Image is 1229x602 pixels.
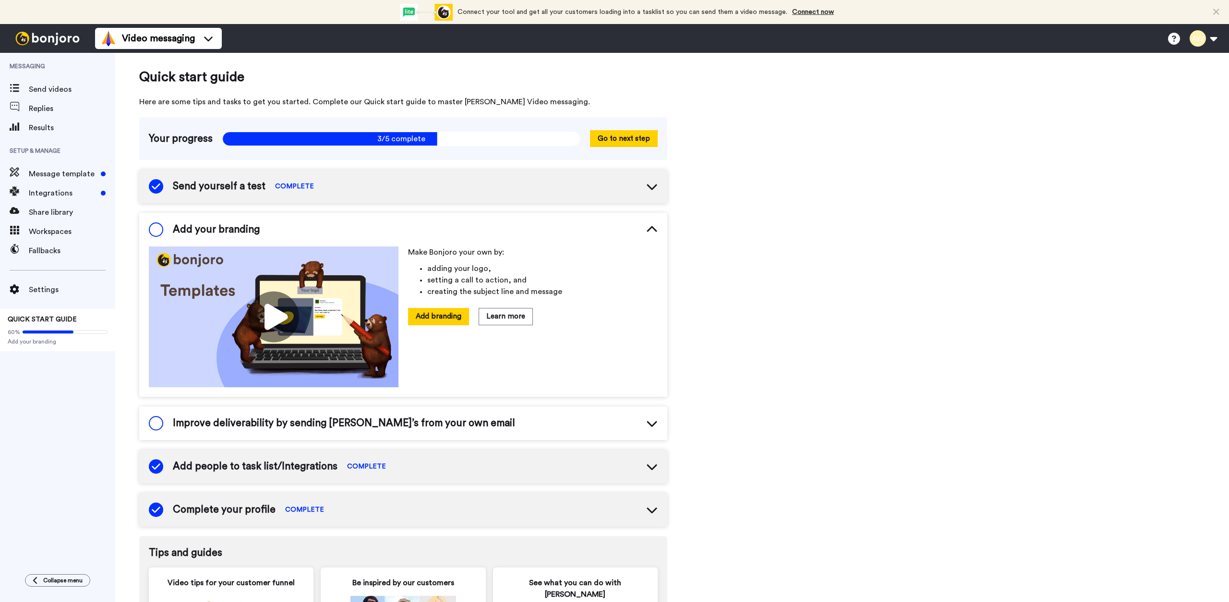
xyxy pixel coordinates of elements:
li: setting a call to action, and [427,274,658,286]
span: Fallbacks [29,245,115,257]
a: Connect now [792,9,834,15]
span: Here are some tips and tasks to get you started. Complete our Quick start guide to master [PERSON... [139,96,667,108]
span: 60% [8,328,20,336]
img: cf57bf495e0a773dba654a4906436a82.jpg [149,246,398,387]
div: animation [400,4,453,21]
span: COMPLETE [285,505,324,515]
button: Add branding [408,308,469,325]
span: Collapse menu [43,577,83,584]
span: Share library [29,207,115,218]
span: Be inspired by our customers [352,577,454,589]
img: bj-logo-header-white.svg [12,32,84,45]
span: Results [29,122,115,134]
p: Make Bonjoro your own by: [408,246,658,258]
span: Add your branding [8,338,108,345]
img: vm-color.svg [101,31,116,46]
span: Video messaging [122,32,195,45]
span: Quick start guide [139,67,667,86]
button: Go to next step [590,130,658,147]
span: QUICK START GUIDE [8,316,77,323]
span: Add your branding [173,222,260,237]
span: Send videos [29,84,115,95]
button: Collapse menu [25,574,90,587]
span: COMPLETE [347,462,386,471]
span: Add people to task list/Integrations [173,459,337,474]
button: Learn more [479,308,533,325]
span: Complete your profile [173,503,276,517]
span: 3/5 complete [222,132,580,146]
span: Connect your tool and get all your customers loading into a tasklist so you can send them a video... [458,9,787,15]
span: See what you can do with [PERSON_NAME] [503,577,648,600]
span: Video tips for your customer funnel [168,577,295,589]
span: Settings [29,284,115,295]
span: Replies [29,103,115,114]
span: Integrations [29,187,97,199]
li: adding your logo, [427,263,658,274]
span: COMPLETE [275,182,314,191]
span: Your progress [149,132,213,146]
span: Improve deliverability by sending [PERSON_NAME]’s from your own email [173,416,515,430]
span: Tips and guides [149,546,658,560]
span: Message template [29,168,97,180]
span: Send yourself a test [173,179,265,194]
span: Workspaces [29,226,115,237]
li: creating the subject line and message [427,286,658,297]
